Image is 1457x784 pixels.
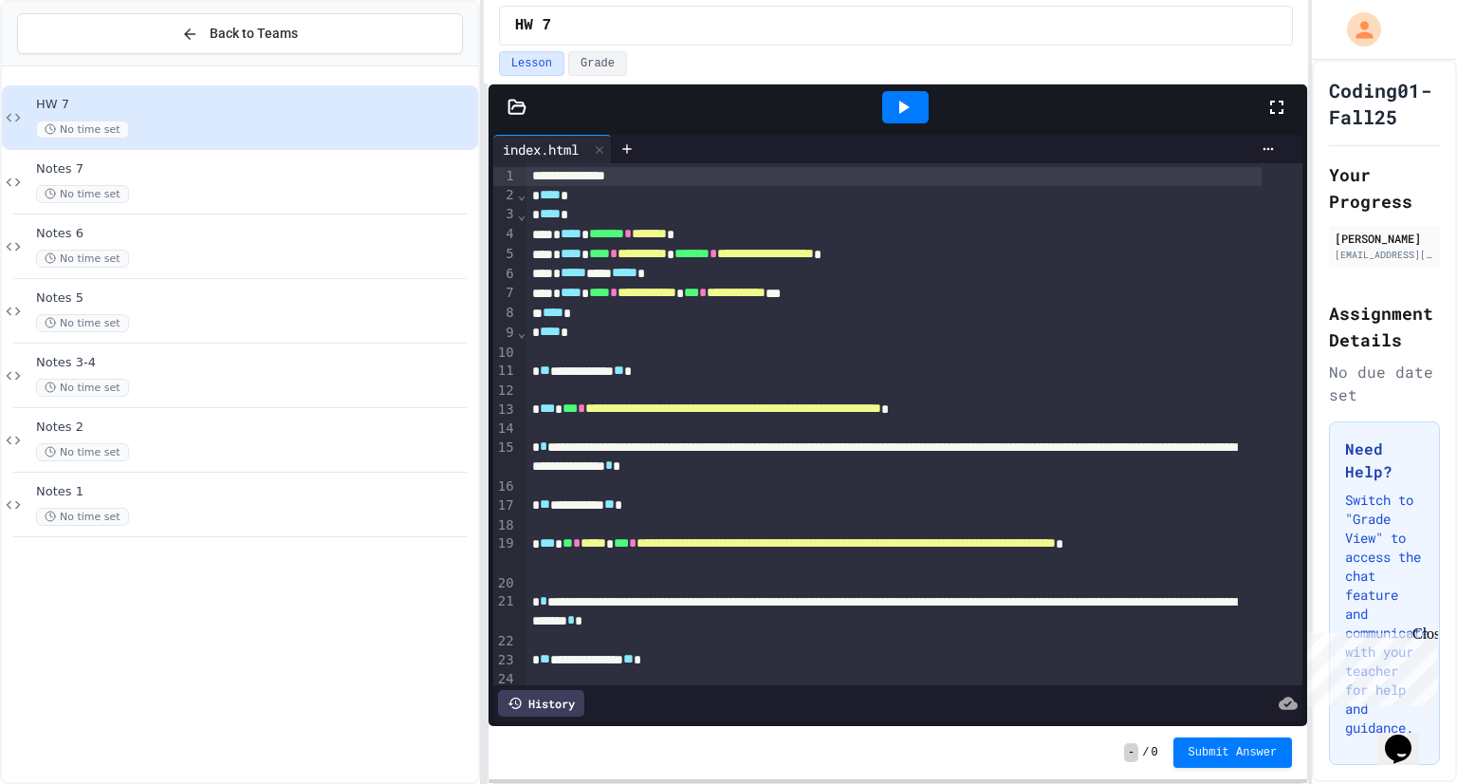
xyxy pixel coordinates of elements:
[36,290,474,307] span: Notes 5
[36,420,474,436] span: Notes 2
[36,121,129,139] span: No time set
[36,97,474,113] span: HW 7
[1329,77,1440,130] h1: Coding01-Fall25
[210,24,298,44] span: Back to Teams
[36,443,129,461] span: No time set
[1335,248,1434,262] div: [EMAIL_ADDRESS][DOMAIN_NAME]
[1335,230,1434,247] div: [PERSON_NAME]
[36,355,474,371] span: Notes 3-4
[499,51,564,76] button: Lesson
[1377,708,1438,765] iframe: chat widget
[1345,491,1424,737] p: Switch to "Grade View" to access the chat feature and communicate with your teacher for help and ...
[36,379,129,397] span: No time set
[515,14,551,37] span: HW 7
[36,161,474,177] span: Notes 7
[8,8,131,121] div: Chat with us now!Close
[36,250,129,268] span: No time set
[1329,361,1440,406] div: No due date set
[1327,8,1386,51] div: My Account
[36,314,129,332] span: No time set
[1300,625,1438,706] iframe: chat widget
[36,508,129,526] span: No time set
[36,185,129,203] span: No time set
[1329,300,1440,353] h2: Assignment Details
[36,484,474,500] span: Notes 1
[568,51,627,76] button: Grade
[17,13,463,54] button: Back to Teams
[1345,438,1424,483] h3: Need Help?
[1329,161,1440,215] h2: Your Progress
[36,226,474,242] span: Notes 6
